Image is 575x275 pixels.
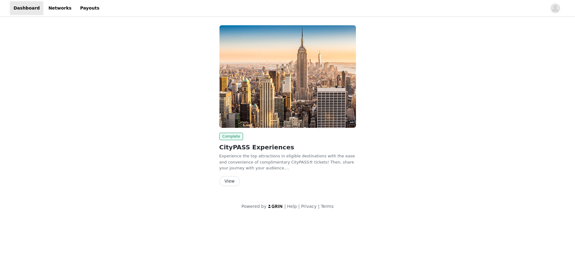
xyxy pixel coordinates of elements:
[10,1,43,15] a: Dashboard
[219,133,243,140] span: Complete
[301,204,317,209] a: Privacy
[552,3,558,13] div: avatar
[219,25,356,128] img: CityPASS
[321,204,333,209] a: Terms
[284,204,286,209] span: |
[287,204,297,209] a: Help
[76,1,103,15] a: Payouts
[242,204,266,209] span: Powered by
[219,143,356,152] h2: CityPASS Experiences
[219,153,356,171] p: Experience the top attractions in eligible destinations with the ease and convenience of complime...
[45,1,75,15] a: Networks
[268,204,283,208] img: logo
[219,179,240,184] a: View
[318,204,320,209] span: |
[219,176,240,186] button: View
[298,204,300,209] span: |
